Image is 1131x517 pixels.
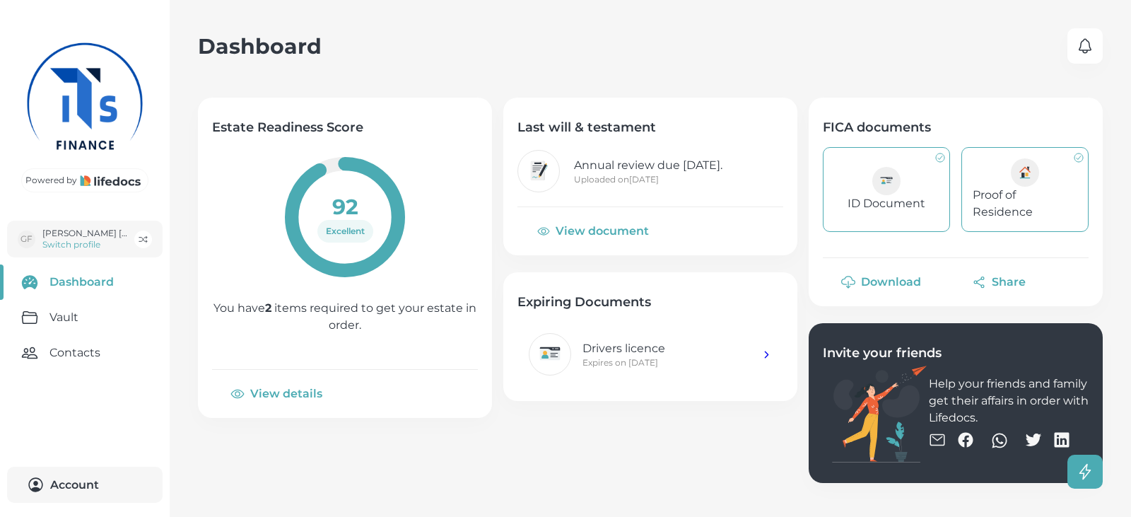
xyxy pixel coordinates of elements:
[212,119,478,136] h4: Estate Readiness Score
[7,221,163,257] button: GF[PERSON_NAME] [PERSON_NAME]Switch profile
[929,376,1089,426] p: Help your friends and family get their affairs in order with Lifedocs.
[823,147,950,232] a: ID Document
[1053,426,1070,455] button: linkedin
[317,226,373,237] span: Excellent
[582,340,761,357] p: Drivers licence
[212,300,478,334] p: You have items required to get your estate in order.
[823,344,1089,361] h4: Invite your friends
[517,214,670,248] button: View document
[21,33,148,160] img: ITS Finance
[517,294,783,310] h4: Expiring Documents
[574,174,722,185] p: Uploaded on [DATE]
[42,239,129,250] p: Switch profile
[929,426,946,455] button: email
[957,426,974,455] button: facebook
[823,265,942,299] button: Download
[332,194,358,220] h2: 92
[42,228,129,239] p: [PERSON_NAME] [PERSON_NAME]
[582,357,761,368] p: Expires on [DATE]
[18,231,35,248] div: GF
[848,195,925,212] p: ID Document
[973,187,1077,221] p: Proof of Residence
[1025,426,1042,455] button: twitter
[21,168,148,192] a: Powered by
[961,147,1089,232] a: Proof of Residence
[954,265,1047,299] button: Share
[574,157,722,174] p: Annual review due [DATE].
[823,119,1089,136] h4: FICA documents
[517,119,783,136] h4: Last will & testament
[265,301,271,315] b: 2
[212,377,344,411] button: View details
[517,327,783,381] a: Drivers licenceExpires on [DATE]
[7,467,163,503] button: Account
[198,33,322,59] h2: Dashboard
